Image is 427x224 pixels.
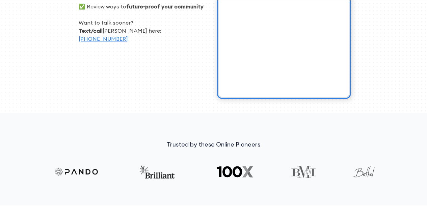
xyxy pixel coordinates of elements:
img: Pando logo [52,165,102,179]
img: BMI logo [291,165,316,179]
img: Brilliant logo [138,165,179,179]
img: Bethel logo [352,165,376,179]
p: ‍ [79,10,208,19]
div: Trusted by these Online Pioneers [14,140,413,149]
img: 100X logo [215,165,254,179]
a: [PHONE_NUMBER] [79,35,128,42]
strong: future-proof your community [126,3,204,10]
strong: Text/call [79,27,103,34]
p: ✅ Review ways to [79,2,208,10]
p: ‍ [PERSON_NAME] here: [79,27,208,35]
p: Want to talk sooner? [79,19,208,27]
